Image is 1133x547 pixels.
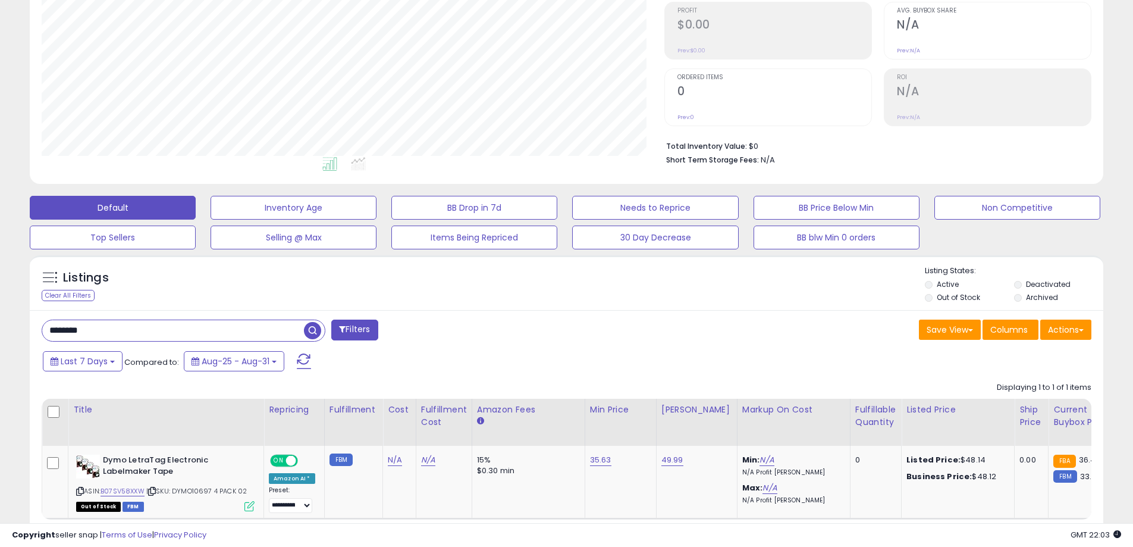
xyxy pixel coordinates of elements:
span: Aug-25 - Aug-31 [202,355,269,367]
div: Fulfillment [329,404,378,416]
div: Displaying 1 to 1 of 1 items [997,382,1091,393]
button: Inventory Age [211,196,376,220]
div: Amazon AI * [269,473,315,484]
span: Compared to: [124,357,179,368]
div: seller snap | | [12,530,206,541]
div: 0 [855,455,892,465]
span: Last 7 Days [61,355,108,367]
div: Current Buybox Price [1053,404,1115,429]
small: Prev: N/A [897,47,920,54]
b: Short Term Storage Fees: [666,155,759,165]
span: 36.41 [1079,454,1099,465]
a: Privacy Policy [154,529,206,540]
div: Markup on Cost [742,404,845,416]
button: Last 7 Days [43,351,123,371]
b: Business Price: [906,471,972,482]
span: ON [271,456,286,466]
th: The percentage added to the cost of goods (COGS) that forms the calculator for Min & Max prices. [737,399,850,446]
strong: Copyright [12,529,55,540]
div: $48.12 [906,471,1005,482]
label: Active [937,279,959,289]
button: BB blw Min 0 orders [754,226,919,249]
div: Cost [388,404,411,416]
span: Ordered Items [677,74,871,81]
div: 0.00 [1019,455,1039,465]
a: 49.99 [661,454,683,466]
small: Prev: $0.00 [677,47,705,54]
a: N/A [388,454,402,466]
b: Total Inventory Value: [666,141,747,151]
h5: Listings [63,270,109,286]
h2: $0.00 [677,18,871,34]
img: 51HlZOc+vXL._SL40_.jpg [76,455,100,479]
div: Ship Price [1019,404,1043,429]
a: Terms of Use [102,529,152,540]
button: Non Competitive [934,196,1100,220]
button: Filters [331,320,378,340]
div: ASIN: [76,455,255,510]
div: Preset: [269,486,315,513]
div: Amazon Fees [477,404,580,416]
button: Save View [919,320,981,340]
span: N/A [761,154,775,165]
a: N/A [762,482,777,494]
span: FBM [123,502,144,512]
span: Avg. Buybox Share [897,8,1091,14]
b: Max: [742,482,763,493]
li: $0 [666,138,1082,152]
a: N/A [421,454,435,466]
p: N/A Profit [PERSON_NAME] [742,496,841,505]
div: Listed Price [906,404,1009,416]
button: 30 Day Decrease [572,226,738,249]
small: Prev: 0 [677,114,694,121]
label: Archived [1026,292,1058,302]
p: Listing States: [925,265,1103,277]
button: Selling @ Max [211,226,376,249]
span: 33.87 [1080,471,1101,482]
span: 2025-09-8 22:03 GMT [1071,529,1121,540]
button: Top Sellers [30,226,196,249]
span: OFF [296,456,315,466]
b: Min: [742,454,760,465]
button: Aug-25 - Aug-31 [184,351,284,371]
label: Deactivated [1026,279,1071,289]
span: | SKU: DYMO10697 4 PACK 02 [146,486,247,496]
span: All listings that are currently out of stock and unavailable for purchase on Amazon [76,502,121,512]
a: 35.63 [590,454,611,466]
div: Fulfillment Cost [421,404,467,429]
small: Prev: N/A [897,114,920,121]
button: Needs to Reprice [572,196,738,220]
span: Profit [677,8,871,14]
a: B07SV58XXW [101,486,145,496]
span: Columns [990,324,1028,336]
b: Listed Price: [906,454,961,465]
div: Title [73,404,259,416]
div: $48.14 [906,455,1005,465]
button: Default [30,196,196,220]
h2: N/A [897,85,1091,101]
div: Clear All Filters [42,290,95,301]
button: Items Being Repriced [391,226,557,249]
a: N/A [759,454,774,466]
small: Amazon Fees. [477,416,484,427]
button: BB Price Below Min [754,196,919,220]
button: BB Drop in 7d [391,196,557,220]
label: Out of Stock [937,292,980,302]
button: Actions [1040,320,1091,340]
div: [PERSON_NAME] [661,404,732,416]
small: FBM [1053,470,1076,483]
p: N/A Profit [PERSON_NAME] [742,468,841,477]
h2: 0 [677,85,871,101]
div: Min Price [590,404,651,416]
b: Dymo LetraTag Electronic Labelmaker Tape [103,455,247,480]
span: ROI [897,74,1091,81]
small: FBM [329,454,353,466]
div: Fulfillable Quantity [855,404,896,429]
small: FBA [1053,455,1075,468]
div: $0.30 min [477,465,576,476]
h2: N/A [897,18,1091,34]
button: Columns [983,320,1038,340]
div: Repricing [269,404,319,416]
div: 15% [477,455,576,465]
